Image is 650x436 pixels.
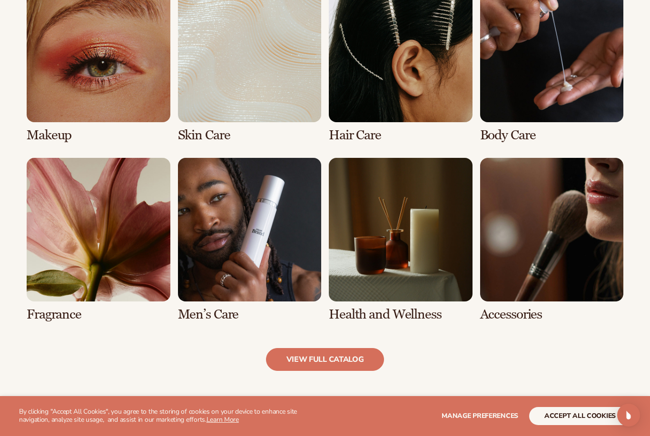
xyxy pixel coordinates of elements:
[19,408,325,424] p: By clicking "Accept All Cookies", you agree to the storing of cookies on your device to enhance s...
[617,404,640,426] div: Open Intercom Messenger
[207,415,239,424] a: Learn More
[442,411,518,420] span: Manage preferences
[178,128,322,143] h3: Skin Care
[27,128,170,143] h3: Makeup
[442,407,518,425] button: Manage preferences
[329,128,473,143] h3: Hair Care
[480,158,624,321] div: 8 / 8
[27,158,170,321] div: 5 / 8
[266,348,384,371] a: view full catalog
[178,158,322,321] div: 6 / 8
[329,158,473,321] div: 7 / 8
[480,128,624,143] h3: Body Care
[529,407,631,425] button: accept all cookies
